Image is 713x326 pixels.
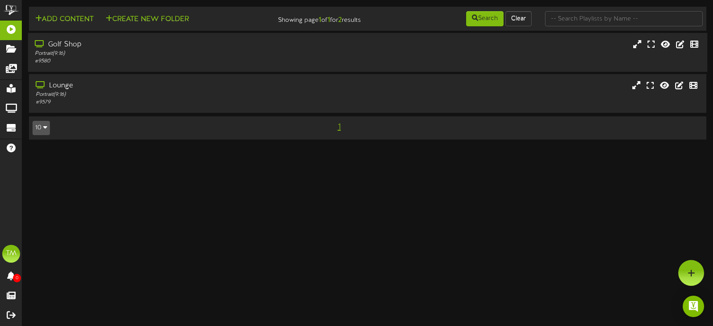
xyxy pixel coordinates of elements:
div: Open Intercom Messenger [683,296,704,317]
strong: 1 [319,16,321,24]
div: Portrait ( 9:16 ) [35,50,304,58]
div: TM [2,245,20,263]
button: Add Content [33,14,96,25]
div: Golf Shop [35,40,304,50]
div: Portrait ( 9:16 ) [36,91,304,99]
button: Search [466,11,504,26]
div: # 9580 [35,58,304,65]
strong: 2 [338,16,342,24]
span: 1 [336,122,343,132]
span: 0 [13,274,21,282]
strong: 1 [328,16,330,24]
div: # 9579 [36,99,304,106]
div: Lounge [36,81,304,91]
button: Clear [505,11,532,26]
button: Create New Folder [103,14,192,25]
div: Showing page of for results [254,10,368,25]
input: -- Search Playlists by Name -- [545,11,703,26]
button: 10 [33,121,50,135]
